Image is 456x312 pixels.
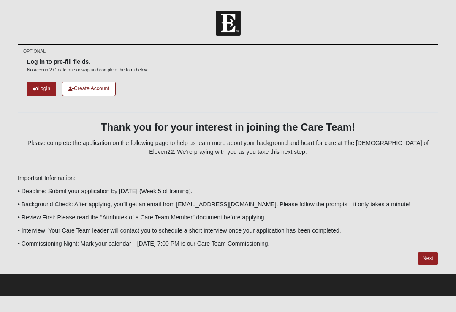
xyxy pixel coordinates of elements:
a: Create Account [62,82,116,96]
span: Important Information: [18,175,76,181]
p: • Review First: Please read the “Attributes of a Care Team Member” document before applying. [18,213,438,222]
p: Please complete the application on the following page to help us learn more about your background... [18,139,438,156]
a: Login [27,82,56,96]
p: • Interview: Your Care Team leader will contact you to schedule a short interview once your appli... [18,226,438,235]
h6: Log in to pre-fill fields. [27,58,149,66]
img: Church of Eleven22 Logo [216,11,241,36]
p: • Deadline: Submit your application by [DATE] (Week 5 of training). [18,187,438,196]
p: • Commissioning Night: Mark your calendar—[DATE] 7:00 PM is our Care Team Commissioning. [18,239,438,248]
p: No account? Create one or skip and complete the form below. [27,67,149,73]
a: Next [418,252,438,265]
small: OPTIONAL [23,48,46,55]
h3: Thank you for your interest in joining the Care Team! [18,121,438,134]
p: • Background Check: After applying, you’ll get an email from [EMAIL_ADDRESS][DOMAIN_NAME]. Please... [18,200,438,209]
